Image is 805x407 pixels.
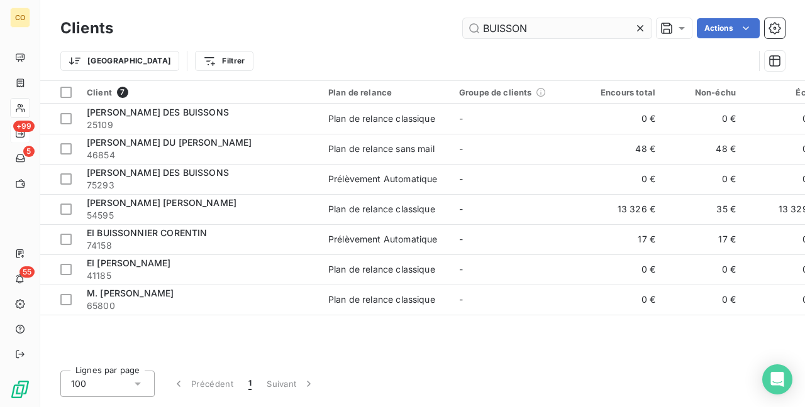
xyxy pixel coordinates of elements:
[328,112,435,125] div: Plan de relance classique
[117,87,128,98] span: 7
[590,87,655,97] div: Encours total
[663,104,743,134] td: 0 €
[459,113,463,124] span: -
[663,254,743,285] td: 0 €
[582,104,663,134] td: 0 €
[328,173,437,185] div: Prélèvement Automatique
[463,18,652,38] input: Rechercher
[87,167,229,178] span: [PERSON_NAME] DES BUISSONS
[663,164,743,194] td: 0 €
[762,364,792,394] div: Open Intercom Messenger
[71,377,86,390] span: 100
[259,371,323,397] button: Suivant
[195,51,253,71] button: Filtrer
[165,371,241,397] button: Précédent
[87,137,252,148] span: [PERSON_NAME] DU [PERSON_NAME]
[670,87,736,97] div: Non-échu
[582,194,663,224] td: 13 326 €
[663,194,743,224] td: 35 €
[87,300,313,312] span: 65800
[87,149,313,161] span: 46854
[663,285,743,315] td: 0 €
[459,234,463,244] span: -
[87,119,313,131] span: 25109
[459,87,532,97] span: Groupe de clients
[87,87,112,97] span: Client
[582,254,663,285] td: 0 €
[328,87,444,97] div: Plan de relance
[241,371,259,397] button: 1
[248,377,252,390] span: 1
[19,266,35,278] span: 55
[459,264,463,274] span: -
[10,8,30,28] div: CO
[13,121,35,132] span: +99
[459,143,463,154] span: -
[87,209,313,222] span: 54595
[582,134,663,164] td: 48 €
[459,173,463,184] span: -
[87,239,313,252] span: 74158
[87,258,170,268] span: EI [PERSON_NAME]
[459,203,463,214] span: -
[87,197,236,208] span: [PERSON_NAME] [PERSON_NAME]
[60,51,179,71] button: [GEOGRAPHIC_DATA]
[328,263,435,276] div: Plan de relance classique
[87,107,229,117] span: [PERSON_NAME] DES BUISSONS
[582,164,663,194] td: 0 €
[582,285,663,315] td: 0 €
[328,233,437,246] div: Prélèvement Automatique
[697,18,760,38] button: Actions
[328,203,435,215] div: Plan de relance classique
[663,134,743,164] td: 48 €
[328,293,435,306] div: Plan de relance classique
[87,179,313,192] span: 75293
[459,294,463,305] span: -
[60,17,113,40] h3: Clients
[663,224,743,254] td: 17 €
[87,227,207,238] span: EI BUISSONNIER CORENTIN
[87,288,174,298] span: M. [PERSON_NAME]
[328,143,435,155] div: Plan de relance sans mail
[582,224,663,254] td: 17 €
[23,146,35,157] span: 5
[87,269,313,282] span: 41185
[10,379,30,399] img: Logo LeanPay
